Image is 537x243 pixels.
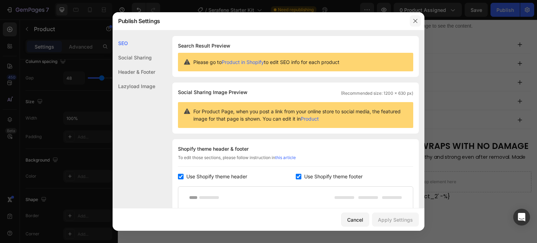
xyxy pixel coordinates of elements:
div: Drop element here [302,159,339,165]
h1: Search Result Preview [178,42,413,50]
p: Our secret to leaving your nails healthy and strong even after removal. Made from 100% natural in... [219,133,413,151]
h2: REMOVE YOUR NAIL WRAPS WITH NO DAMAGE [218,120,414,133]
div: Publish Settings [113,12,406,30]
a: Product [301,116,319,122]
div: Drop element here [93,180,130,186]
span: For Product Page, when you post a link from your online store to social media, the featured image... [193,108,408,122]
a: this article [275,155,296,160]
div: Apply Settings [378,216,413,223]
h2: BEAUTIFUL MANICURES [249,222,414,236]
p: How do I remove them? [220,77,283,86]
a: Product in Shopify [222,59,264,65]
span: (Recommended size: 1200 x 630 px) [341,90,413,97]
span: Use Shopify theme header [186,172,247,181]
p: What's included in the kit? [220,20,292,30]
div: Cancel [347,216,363,223]
span: Social Sharing Image Preview [178,88,248,97]
button: Cancel [341,213,369,227]
p: Shipping & Returns [220,96,271,105]
div: Lazyload Image [113,79,155,93]
div: {%- render 'custom_upsell_product_2' -%} [211,173,414,181]
button: Carousel Next Arrow [187,144,196,152]
div: SEO [113,36,155,50]
p: How do they work? [220,39,270,49]
p: Publish the page to see the content. [218,2,414,10]
button: Carousel Back Arrow [11,144,20,152]
span: Please go to to edit SEO info for each product [193,58,339,66]
div: Open Intercom Messenger [513,209,530,226]
span: Use Shopify theme footer [304,172,363,181]
button: Apply Settings [372,213,419,227]
div: Social Sharing [113,50,155,65]
div: Shopify theme header & footer [178,145,413,153]
div: Header & Footer [113,65,155,79]
p: How long do they last? [220,58,282,67]
div: To edit those sections, please follow instruction in [178,155,413,167]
